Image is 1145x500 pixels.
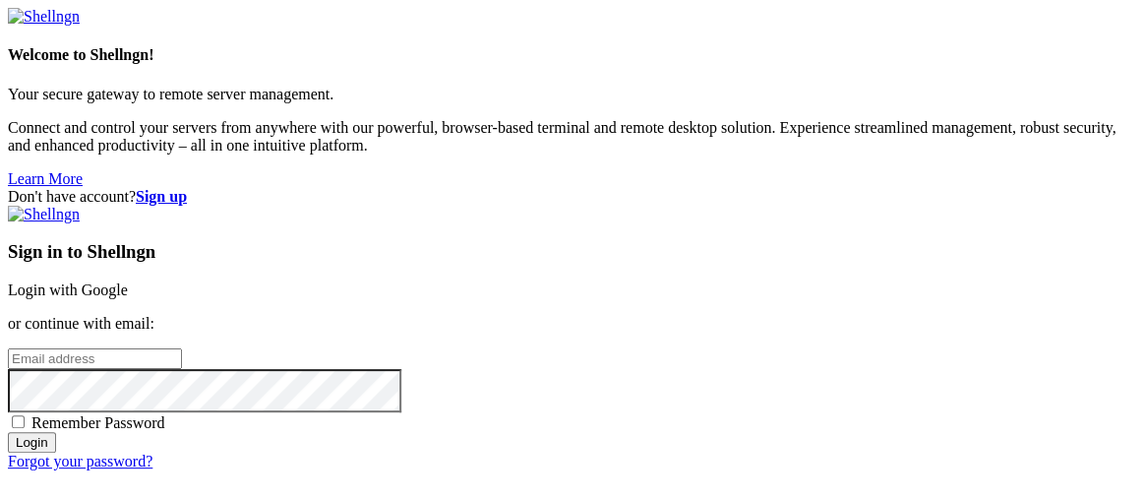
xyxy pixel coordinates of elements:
[8,170,83,187] a: Learn More
[8,8,80,26] img: Shellngn
[136,188,187,205] a: Sign up
[8,188,1137,206] div: Don't have account?
[8,86,1137,103] p: Your secure gateway to remote server management.
[8,453,152,469] a: Forgot your password?
[8,432,56,453] input: Login
[8,315,1137,333] p: or continue with email:
[8,281,128,298] a: Login with Google
[8,241,1137,263] h3: Sign in to Shellngn
[8,46,1137,64] h4: Welcome to Shellngn!
[8,206,80,223] img: Shellngn
[8,119,1137,155] p: Connect and control your servers from anywhere with our powerful, browser-based terminal and remo...
[12,415,25,428] input: Remember Password
[31,414,165,431] span: Remember Password
[8,348,182,369] input: Email address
